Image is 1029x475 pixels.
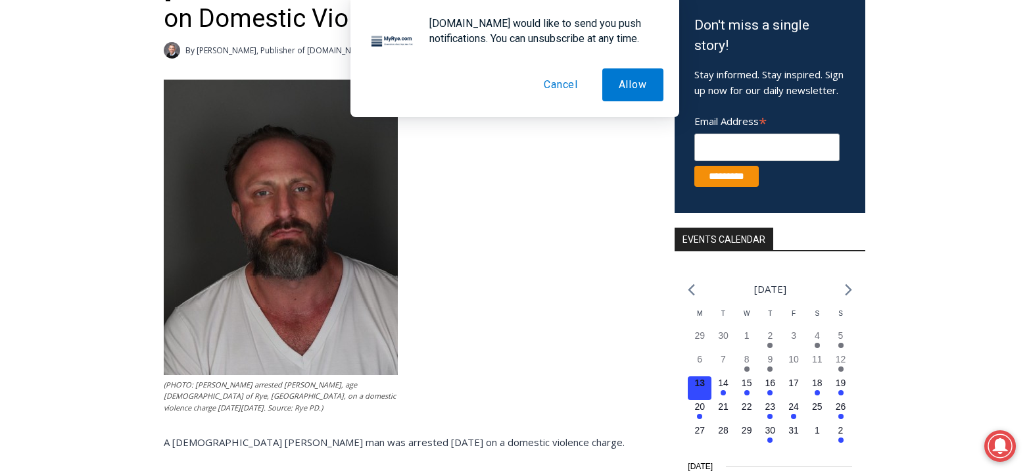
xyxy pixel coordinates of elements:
button: 9 Has events [759,353,782,376]
time: 20 [694,401,705,412]
a: Next month [845,284,852,296]
div: Thursday [759,309,782,329]
time: 22 [742,401,752,412]
figcaption: (PHOTO: [PERSON_NAME] arrested [PERSON_NAME], age [DEMOGRAPHIC_DATA] of Rye, [GEOGRAPHIC_DATA], o... [164,379,398,414]
span: S [815,310,819,317]
li: [DATE] [754,280,786,298]
button: 1 [805,424,829,447]
button: 20 Has events [688,400,711,424]
button: 10 [782,353,805,376]
button: 27 [688,424,711,447]
time: 2 [767,330,773,341]
em: Has events [838,390,844,395]
time: 30 [718,330,729,341]
em: Has events [767,366,773,372]
span: W [744,310,750,317]
button: 2 Has events [829,424,853,447]
em: Has events [815,343,820,348]
a: Previous month [688,284,695,296]
time: 1 [815,425,820,436]
span: M [697,310,702,317]
button: 4 Has events [805,329,829,353]
em: Has events [838,414,844,419]
em: Has events [697,414,702,419]
em: Has events [721,390,726,395]
span: T [721,310,725,317]
time: 12 [836,354,846,364]
time: 28 [718,425,729,436]
button: 17 [782,376,805,400]
time: 1 [744,330,750,341]
button: 26 Has events [829,400,853,424]
button: 23 Has events [759,400,782,424]
time: 15 [742,378,752,388]
button: 25 [805,400,829,424]
em: Has events [838,343,844,348]
time: 8 [744,354,750,364]
time: 7 [721,354,726,364]
span: T [768,310,772,317]
button: 6 [688,353,711,376]
time: 2 [838,425,844,436]
button: 15 Has events [735,376,759,400]
span: F [792,310,796,317]
time: 5 [838,330,844,341]
time: 19 [836,378,846,388]
em: Has events [838,366,844,372]
time: 26 [836,401,846,412]
button: 2 Has events [759,329,782,353]
em: Has events [767,390,773,395]
div: Friday [782,309,805,329]
time: 25 [812,401,823,412]
p: A [DEMOGRAPHIC_DATA] [PERSON_NAME] man was arrested [DATE] on a domestic violence charge. [164,434,640,450]
em: Has events [815,390,820,395]
time: 13 [694,378,705,388]
time: 30 [765,425,776,436]
img: notification icon [366,16,419,68]
button: 29 [735,424,759,447]
time: 11 [812,354,823,364]
button: 14 Has events [711,376,735,400]
time: 14 [718,378,729,388]
time: 4 [815,330,820,341]
button: 13 [688,376,711,400]
time: 17 [788,378,799,388]
em: Has events [838,438,844,443]
button: 30 [711,329,735,353]
button: 3 [782,329,805,353]
time: 9 [767,354,773,364]
button: 8 Has events [735,353,759,376]
button: Cancel [527,68,594,101]
time: 31 [788,425,799,436]
button: 7 [711,353,735,376]
span: S [838,310,843,317]
time: 24 [788,401,799,412]
em: Has events [767,414,773,419]
button: 19 Has events [829,376,853,400]
button: 24 Has events [782,400,805,424]
button: 22 [735,400,759,424]
button: 11 [805,353,829,376]
time: 18 [812,378,823,388]
div: Wednesday [735,309,759,329]
button: 29 [688,329,711,353]
time: 21 [718,401,729,412]
time: 23 [765,401,776,412]
em: Has events [744,366,750,372]
time: 3 [791,330,796,341]
button: 16 Has events [759,376,782,400]
button: 28 [711,424,735,447]
h2: Events Calendar [675,228,773,250]
em: Has events [767,343,773,348]
button: 12 Has events [829,353,853,376]
button: 18 Has events [805,376,829,400]
button: 5 Has events [829,329,853,353]
time: 6 [697,354,702,364]
em: Has events [791,414,796,419]
div: Tuesday [711,309,735,329]
div: [DOMAIN_NAME] would like to send you push notifications. You can unsubscribe at any time. [419,16,663,46]
time: 27 [694,425,705,436]
button: 1 [735,329,759,353]
button: 30 Has events [759,424,782,447]
em: Has events [767,438,773,443]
